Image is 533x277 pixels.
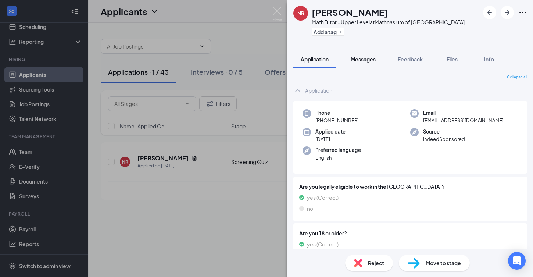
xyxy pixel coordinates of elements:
h1: [PERSON_NAME] [312,6,388,18]
span: Reject [368,259,384,267]
span: yes (Correct) [307,240,339,248]
span: Messages [351,56,376,63]
span: Collapse all [507,74,527,80]
span: yes (Correct) [307,193,339,202]
span: Source [423,128,465,135]
span: [DATE] [315,135,346,143]
span: Email [423,109,504,117]
span: Feedback [398,56,423,63]
span: Info [484,56,494,63]
svg: ArrowRight [503,8,512,17]
div: Math Tutor - Upper Level at Mathnasium of [GEOGRAPHIC_DATA] [312,18,465,26]
span: Preferred language [315,146,361,154]
span: English [315,154,361,161]
span: [PHONE_NUMBER] [315,117,359,124]
svg: ChevronUp [293,86,302,95]
div: Open Intercom Messenger [508,252,526,270]
svg: ArrowLeftNew [485,8,494,17]
div: Application [305,87,332,94]
span: [EMAIL_ADDRESS][DOMAIN_NAME] [423,117,504,124]
span: Applied date [315,128,346,135]
span: Files [447,56,458,63]
span: Are you 18 or older? [299,229,521,237]
button: ArrowLeftNew [483,6,496,19]
button: PlusAdd a tag [312,28,344,36]
span: Are you legally eligible to work in the [GEOGRAPHIC_DATA]? [299,182,521,191]
button: ArrowRight [501,6,514,19]
span: IndeedSponsored [423,135,465,143]
div: NR [297,10,304,17]
svg: Plus [338,30,343,34]
span: no [307,205,313,213]
span: Application [301,56,329,63]
span: Phone [315,109,359,117]
span: Move to stage [426,259,461,267]
svg: Ellipses [518,8,527,17]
